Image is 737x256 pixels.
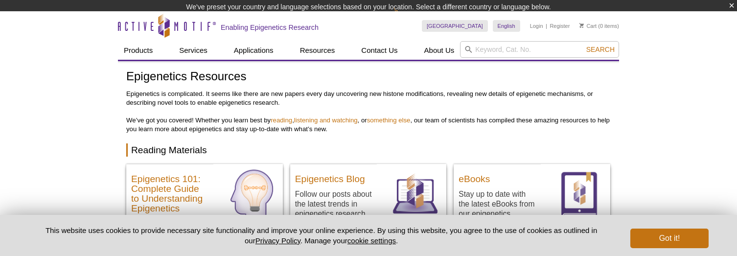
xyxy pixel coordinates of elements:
[454,164,610,246] a: eBooks Stay up to date with the latest eBooks from our epigenetics experts. eBooks
[586,46,615,53] span: Search
[221,23,319,32] h2: Enabling Epigenetics Research
[118,41,159,60] a: Products
[367,116,411,124] a: something else
[295,169,372,184] h3: Epigenetics Blog
[579,23,584,28] img: Your Cart
[384,164,446,226] img: Blog
[394,7,420,30] img: Change Here
[583,45,618,54] button: Search
[221,164,283,226] img: Epigenetics Learning Center
[579,23,597,29] a: Cart
[255,236,300,245] a: Privacy Policy
[131,169,208,213] h3: Epigenetics 101: Complete Guide to Understanding Epigenetics
[460,41,619,58] input: Keyword, Cat. No.
[28,225,614,246] p: This website uses cookies to provide necessary site functionality and improve your online experie...
[579,20,619,32] li: (0 items)
[347,236,396,245] button: cookie settings
[295,189,372,219] p: Follow our posts about the latest trends in epigenetics research.
[294,116,358,124] a: listening and watching
[550,23,570,29] a: Register
[271,116,292,124] a: reading
[548,164,610,226] img: eBooks
[422,20,488,32] a: [GEOGRAPHIC_DATA]
[126,70,611,84] h1: Epigenetics Resources
[355,41,403,60] a: Contact Us
[546,20,547,32] li: |
[294,41,341,60] a: Resources
[459,189,536,229] p: Stay up to date with the latest eBooks from our epigenetics experts.
[493,20,520,32] a: English
[630,229,709,248] button: Got it!
[290,164,447,236] a: Epigenetics Blog Follow our posts about the latest trends in epigenetics research. Blog
[126,143,611,157] h2: Reading Materials
[459,169,536,184] h3: eBooks
[418,41,461,60] a: About Us
[228,41,279,60] a: Applications
[126,90,611,134] p: Epigenetics is complicated. It seems like there are new papers every day uncovering new histone m...
[530,23,543,29] a: Login
[173,41,213,60] a: Services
